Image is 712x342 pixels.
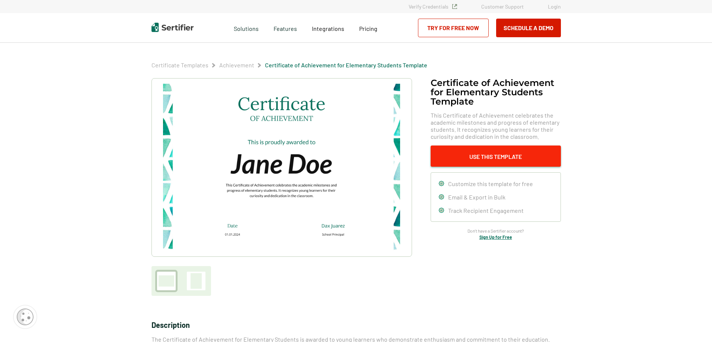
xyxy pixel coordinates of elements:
a: Certificate of Achievement for Elementary Students Template [265,61,427,68]
span: Track Recipient Engagement [448,207,524,214]
a: Customer Support [481,3,524,10]
a: Try for Free Now [418,19,489,37]
img: Sertifier | Digital Credentialing Platform [151,23,194,32]
h1: Certificate of Achievement for Elementary Students Template [431,78,561,106]
a: Integrations [312,23,344,32]
a: Achievement [219,61,254,68]
span: Solutions [234,23,259,32]
img: Verified [452,4,457,9]
span: Integrations [312,25,344,32]
span: Description [151,320,190,329]
span: This Certificate of Achievement celebrates the academic milestones and progress of elementary stu... [431,112,561,140]
span: Pricing [359,25,377,32]
button: Schedule a Demo [496,19,561,37]
span: Certificate Templates [151,61,208,69]
img: Cookie Popup Icon [17,309,33,325]
iframe: Chat Widget [675,306,712,342]
div: Breadcrumb [151,61,427,69]
span: Customize this template for free [448,180,533,187]
a: Login [548,3,561,10]
button: Use This Template [431,146,561,167]
span: Certificate of Achievement for Elementary Students Template [265,61,427,69]
img: Certificate of Achievement for Elementary Students Template [163,84,400,251]
span: Don’t have a Sertifier account? [467,227,524,234]
span: Email & Export in Bulk [448,194,505,201]
span: Achievement [219,61,254,69]
a: Sign Up for Free [479,234,512,240]
a: Pricing [359,23,377,32]
a: Verify Credentials [409,3,457,10]
a: Certificate Templates [151,61,208,68]
span: Features [274,23,297,32]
